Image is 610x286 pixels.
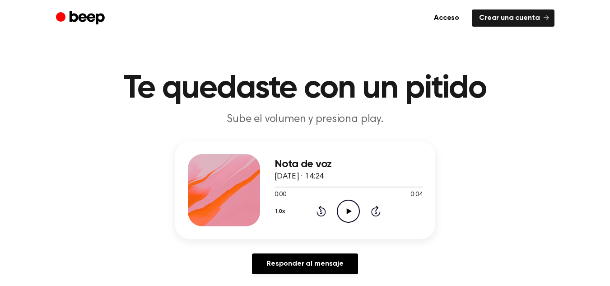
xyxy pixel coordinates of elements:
font: [DATE] · 14:24 [275,173,324,181]
button: 1.0x [275,204,289,219]
font: Te quedaste con un pitido [124,72,486,105]
font: 1.0x [275,209,285,214]
font: Acceso [434,14,459,22]
a: Responder al mensaje [252,253,358,274]
font: Sube el volumen y presiona play. [227,114,383,125]
a: Bip [56,9,107,27]
a: Acceso [427,9,466,27]
font: 0:00 [275,192,286,198]
font: Crear una cuenta [479,14,540,22]
font: 0:04 [410,192,422,198]
a: Crear una cuenta [472,9,554,27]
font: Responder al mensaje [266,260,344,267]
font: Nota de voz [275,159,332,169]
